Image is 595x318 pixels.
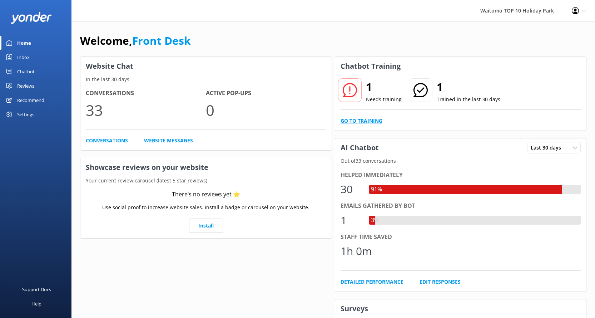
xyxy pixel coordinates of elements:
h4: Conversations [86,89,206,98]
p: 33 [86,98,206,122]
h1: Welcome, [80,32,191,49]
p: Needs training [366,96,402,103]
div: Reviews [17,79,34,93]
a: Edit Responses [420,278,461,286]
div: Settings [17,107,34,122]
h3: AI Chatbot [335,138,384,157]
p: Out of 33 conversations [335,157,586,165]
div: Staff time saved [341,233,581,242]
div: 30 [341,181,362,198]
p: Use social proof to increase website sales. Install a badge or carousel on your website. [102,204,309,211]
div: Recommend [17,93,44,107]
h2: 1 [366,78,402,96]
a: Go to Training [341,117,382,125]
div: Inbox [17,50,30,64]
div: Support Docs [22,282,51,297]
h2: 1 [437,78,500,96]
h4: Active Pop-ups [206,89,326,98]
div: There’s no reviews yet ⭐ [172,190,240,199]
div: 3% [369,216,381,225]
h3: Website Chat [80,57,332,75]
a: Conversations [86,137,128,145]
div: Help [31,297,41,311]
h3: Chatbot Training [335,57,406,75]
div: Chatbot [17,64,35,79]
h3: Surveys [335,299,586,318]
h3: Showcase reviews on your website [80,158,332,177]
div: Emails gathered by bot [341,201,581,211]
p: In the last 30 days [80,75,332,83]
a: Detailed Performance [341,278,403,286]
p: 0 [206,98,326,122]
img: yonder-white-logo.png [11,12,52,24]
div: 91% [369,185,384,194]
div: Helped immediately [341,171,581,180]
p: Trained in the last 30 days [437,96,500,103]
span: Last 30 days [531,144,565,152]
div: 1h 0m [341,243,372,260]
div: Home [17,36,31,50]
a: Website Messages [144,137,193,145]
p: Your current review carousel (latest 5 star reviews) [80,177,332,185]
a: Front Desk [132,33,191,48]
a: Install [189,219,223,233]
div: 1 [341,212,362,229]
